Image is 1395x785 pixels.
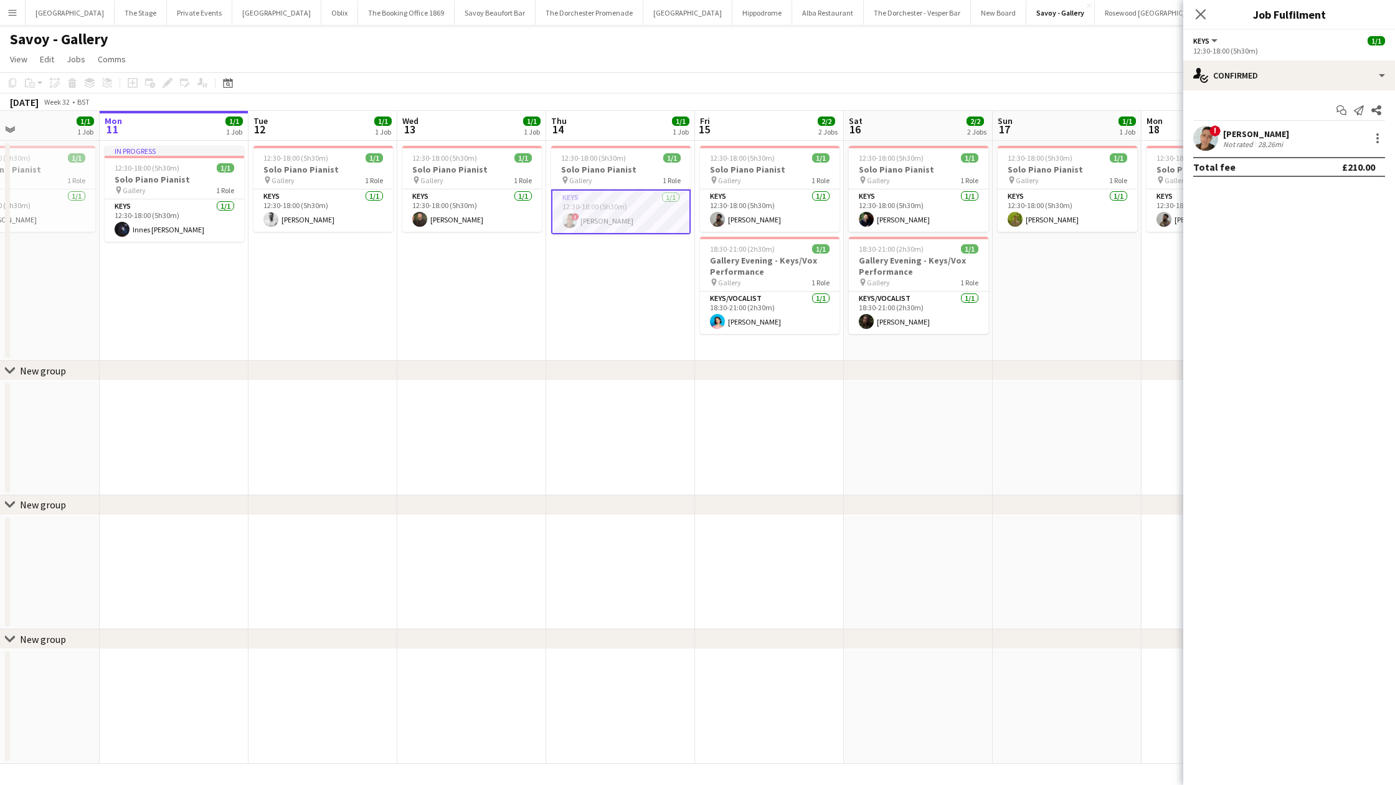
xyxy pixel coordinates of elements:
[1147,115,1163,126] span: Mon
[551,189,691,234] app-card-role: Keys1/112:30-18:00 (5h30m)![PERSON_NAME]
[514,153,532,163] span: 1/1
[374,117,392,126] span: 1/1
[536,1,643,25] button: The Dorchester Promenade
[1183,60,1395,90] div: Confirmed
[105,146,244,242] app-job-card: In progress12:30-18:00 (5h30m)1/1Solo Piano Pianist Gallery1 RoleKeys1/112:30-18:00 (5h30m)Innes ...
[10,96,39,108] div: [DATE]
[263,153,328,163] span: 12:30-18:00 (5h30m)
[10,30,108,49] h1: Savoy - Gallery
[847,122,863,136] span: 16
[420,176,443,185] span: Gallery
[105,174,244,185] h3: Solo Piano Pianist
[77,127,93,136] div: 1 Job
[859,244,924,254] span: 18:30-21:00 (2h30m)
[20,498,66,511] div: New group
[998,115,1013,126] span: Sun
[551,146,691,234] app-job-card: 12:30-18:00 (5h30m)1/1Solo Piano Pianist Gallery1 RoleKeys1/112:30-18:00 (5h30m)![PERSON_NAME]
[1193,36,1209,45] span: Keys
[1165,176,1188,185] span: Gallery
[700,115,710,126] span: Fri
[1008,153,1072,163] span: 12:30-18:00 (5h30m)
[1209,125,1221,136] span: !
[1223,140,1255,149] div: Not rated
[811,176,830,185] span: 1 Role
[673,127,689,136] div: 1 Job
[226,127,242,136] div: 1 Job
[252,122,268,136] span: 12
[105,199,244,242] app-card-role: Keys1/112:30-18:00 (5h30m)Innes [PERSON_NAME]
[700,237,839,334] app-job-card: 18:30-21:00 (2h30m)1/1Gallery Evening - Keys/Vox Performance Gallery1 RoleKeys/Vocalist1/118:30-2...
[67,176,85,185] span: 1 Role
[572,213,579,221] span: !
[849,292,988,334] app-card-role: Keys/Vocalist1/118:30-21:00 (2h30m)[PERSON_NAME]
[253,146,393,232] app-job-card: 12:30-18:00 (5h30m)1/1Solo Piano Pianist Gallery1 RoleKeys1/112:30-18:00 (5h30m)[PERSON_NAME]
[998,189,1137,232] app-card-role: Keys1/112:30-18:00 (5h30m)[PERSON_NAME]
[718,176,741,185] span: Gallery
[849,146,988,232] app-job-card: 12:30-18:00 (5h30m)1/1Solo Piano Pianist Gallery1 RoleKeys1/112:30-18:00 (5h30m)[PERSON_NAME]
[1145,122,1163,136] span: 18
[232,1,321,25] button: [GEOGRAPHIC_DATA]
[93,51,131,67] a: Comms
[358,1,455,25] button: The Booking Office 1869
[5,51,32,67] a: View
[67,54,85,65] span: Jobs
[1118,117,1136,126] span: 1/1
[115,163,179,173] span: 12:30-18:00 (5h30m)
[1016,176,1039,185] span: Gallery
[867,278,890,287] span: Gallery
[1193,36,1219,45] button: Keys
[812,153,830,163] span: 1/1
[818,117,835,126] span: 2/2
[41,97,72,107] span: Week 32
[375,127,391,136] div: 1 Job
[365,176,383,185] span: 1 Role
[849,255,988,277] h3: Gallery Evening - Keys/Vox Performance
[105,146,244,156] div: In progress
[849,115,863,126] span: Sat
[1147,146,1286,232] app-job-card: 12:30-18:00 (5h30m)1/1Solo Piano Pianist Gallery1 RoleKeys1/112:30-18:00 (5h30m)[PERSON_NAME]
[402,115,418,126] span: Wed
[62,51,90,67] a: Jobs
[253,115,268,126] span: Tue
[1109,176,1127,185] span: 1 Role
[710,244,775,254] span: 18:30-21:00 (2h30m)
[672,117,689,126] span: 1/1
[26,1,115,25] button: [GEOGRAPHIC_DATA]
[1193,161,1236,173] div: Total fee
[115,1,167,25] button: The Stage
[551,115,567,126] span: Thu
[77,117,94,126] span: 1/1
[253,164,393,175] h3: Solo Piano Pianist
[569,176,592,185] span: Gallery
[216,186,234,195] span: 1 Role
[998,164,1137,175] h3: Solo Piano Pianist
[551,164,691,175] h3: Solo Piano Pianist
[10,54,27,65] span: View
[123,186,146,195] span: Gallery
[700,255,839,277] h3: Gallery Evening - Keys/Vox Performance
[700,164,839,175] h3: Solo Piano Pianist
[818,127,838,136] div: 2 Jobs
[961,244,978,254] span: 1/1
[971,1,1026,25] button: New Board
[321,1,358,25] button: Oblix
[811,278,830,287] span: 1 Role
[20,633,66,645] div: New group
[455,1,536,25] button: Savoy Beaufort Bar
[35,51,59,67] a: Edit
[643,1,732,25] button: [GEOGRAPHIC_DATA]
[849,189,988,232] app-card-role: Keys1/112:30-18:00 (5h30m)[PERSON_NAME]
[561,153,626,163] span: 12:30-18:00 (5h30m)
[1223,128,1289,140] div: [PERSON_NAME]
[167,1,232,25] button: Private Events
[1193,46,1385,55] div: 12:30-18:00 (5h30m)
[998,146,1137,232] app-job-card: 12:30-18:00 (5h30m)1/1Solo Piano Pianist Gallery1 RoleKeys1/112:30-18:00 (5h30m)[PERSON_NAME]
[700,146,839,232] app-job-card: 12:30-18:00 (5h30m)1/1Solo Piano Pianist Gallery1 RoleKeys1/112:30-18:00 (5h30m)[PERSON_NAME]
[1368,36,1385,45] span: 1/1
[103,122,122,136] span: 11
[1147,189,1286,232] app-card-role: Keys1/112:30-18:00 (5h30m)[PERSON_NAME]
